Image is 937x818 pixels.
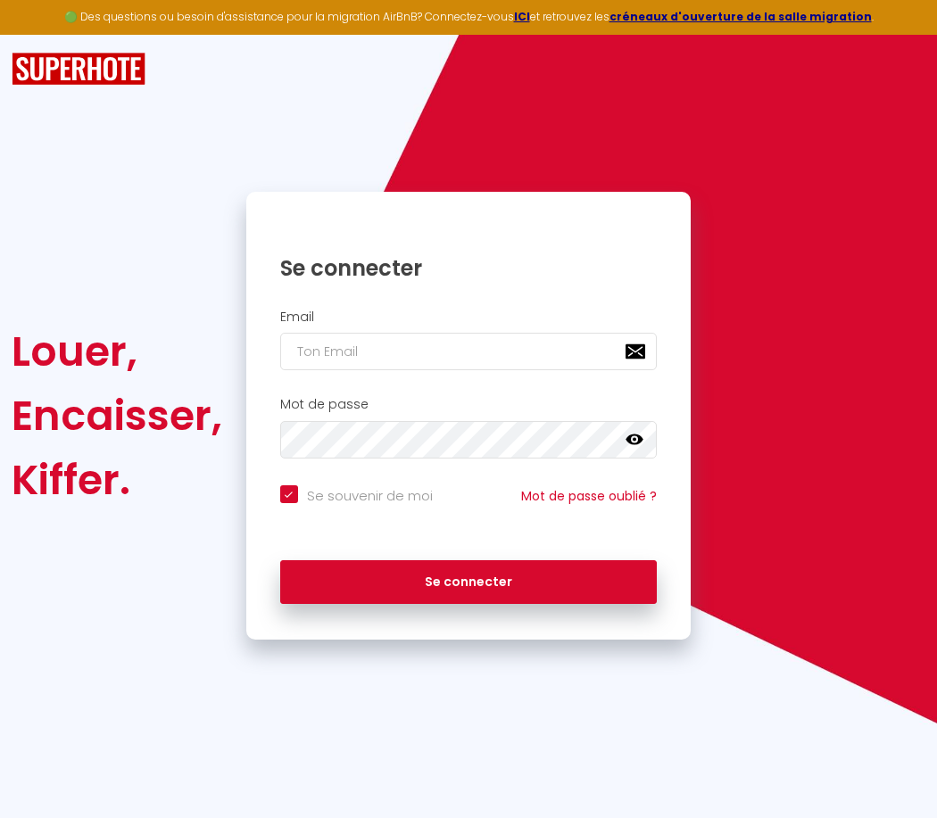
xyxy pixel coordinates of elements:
a: créneaux d'ouverture de la salle migration [609,9,872,24]
h2: Mot de passe [280,397,658,412]
button: Se connecter [280,560,658,605]
div: Kiffer. [12,448,222,512]
h1: Se connecter [280,254,658,282]
input: Ton Email [280,333,658,370]
a: Mot de passe oublié ? [521,487,657,505]
div: Encaisser, [12,384,222,448]
img: SuperHote logo [12,53,145,86]
div: Louer, [12,319,222,384]
a: ICI [514,9,530,24]
h2: Email [280,310,658,325]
